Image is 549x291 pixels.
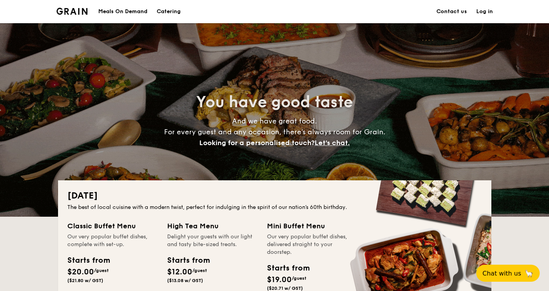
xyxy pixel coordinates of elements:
span: $20.00 [67,267,94,277]
span: Let's chat. [315,139,350,147]
span: ($13.08 w/ GST) [167,278,203,283]
div: Delight your guests with our light and tasty bite-sized treats. [167,233,258,248]
div: Starts from [167,255,209,266]
div: Our very popular buffet dishes, delivered straight to your doorstep. [267,233,357,256]
span: ($20.71 w/ GST) [267,286,303,291]
span: $19.00 [267,275,292,284]
span: /guest [192,268,207,273]
span: /guest [94,268,109,273]
button: Chat with us🦙 [476,265,540,282]
div: Starts from [267,262,309,274]
div: High Tea Menu [167,221,258,231]
img: Grain [56,8,88,15]
span: ($21.80 w/ GST) [67,278,103,283]
a: Logotype [56,8,88,15]
div: The best of local cuisine with a modern twist, perfect for indulging in the spirit of our nation’... [67,204,482,211]
span: /guest [292,276,306,281]
span: 🦙 [524,269,534,278]
div: Starts from [67,255,109,266]
div: Classic Buffet Menu [67,221,158,231]
div: Our very popular buffet dishes, complete with set-up. [67,233,158,248]
span: $12.00 [167,267,192,277]
div: Mini Buffet Menu [267,221,357,231]
h2: [DATE] [67,190,482,202]
span: Chat with us [482,270,521,277]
